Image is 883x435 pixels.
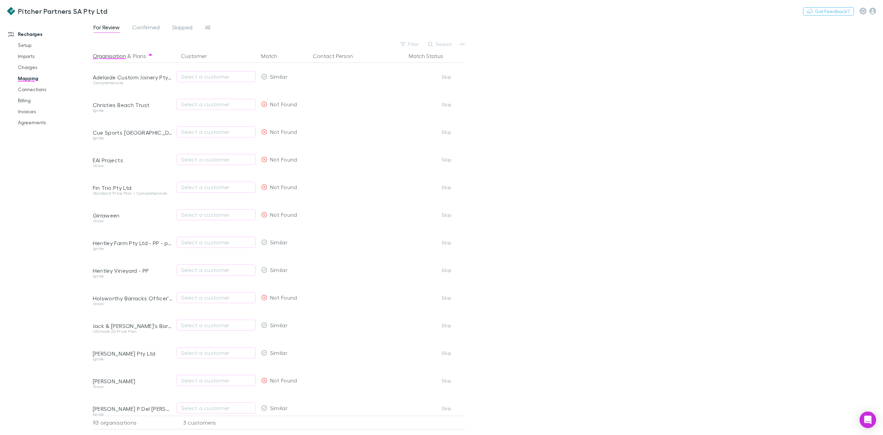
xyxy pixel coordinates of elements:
a: Imports [11,51,98,62]
button: Match Status [409,49,452,63]
div: Comprehensive [93,81,173,85]
div: Grow [93,385,173,389]
span: Similar [270,267,288,273]
span: Not Found [270,294,297,301]
button: Select a customer [177,126,256,137]
a: Setup [11,40,98,51]
span: Not Found [270,184,297,190]
div: [PERSON_NAME] P Del [PERSON_NAME] Carpentry [93,405,173,412]
div: Girraween [93,212,173,219]
div: Select a customer [181,349,251,357]
div: Ignite [93,108,173,113]
button: Skip [436,377,458,385]
div: [PERSON_NAME] [93,378,173,385]
button: Customer [181,49,215,63]
div: Grow [93,302,173,306]
a: Recharges [1,29,98,40]
div: Hentley Farm Pty Ltd - PP - pre-2021 [93,240,173,246]
div: Select a customer [181,293,251,302]
button: Select a customer [177,375,256,386]
button: Search [425,40,456,48]
div: [PERSON_NAME] Pty Ltd [93,350,173,357]
div: Hentley Vineyard - PP [93,267,173,274]
a: Agreements [11,117,98,128]
h3: Pitcher Partners SA Pty Ltd [18,7,107,15]
div: Select a customer [181,72,251,81]
span: For Review [93,24,120,33]
span: Not Found [270,156,297,163]
button: Contact Person [313,49,361,63]
button: Skip [436,211,458,219]
span: Similar [270,405,288,411]
div: Jack & [PERSON_NAME]'s Bar and Restaurant [93,322,173,329]
button: Select a customer [177,237,256,248]
span: All [205,24,210,33]
div: Grow [93,219,173,223]
div: Standard Price Plan • Comprehensive [93,191,173,195]
button: Skip [436,404,458,413]
a: Invoices [11,106,98,117]
a: Mapping [11,73,98,84]
span: Confirmed [132,24,160,33]
div: Ultimate 20 Price Plan [93,329,173,333]
div: Christies Beach Trust [93,101,173,108]
div: Cue Sports [GEOGRAPHIC_DATA] [93,129,173,136]
div: Select a customer [181,211,251,219]
button: Filter [397,40,423,48]
button: Select a customer [177,264,256,275]
div: Select a customer [181,404,251,412]
button: Select a customer [177,347,256,358]
div: Select a customer [181,321,251,329]
a: Pitcher Partners SA Pty Ltd [3,3,111,19]
div: Select a customer [181,100,251,108]
button: Organisation [93,49,126,63]
button: Skip [436,156,458,164]
span: Similar [270,239,288,245]
div: 93 organisations [93,416,176,429]
button: Select a customer [177,403,256,414]
div: Ignite [93,412,173,416]
button: Skip [436,239,458,247]
button: Got Feedback? [803,7,854,16]
div: 3 customers [176,416,258,429]
button: Match [261,49,286,63]
span: Skipped [172,24,192,33]
div: Select a customer [181,376,251,385]
button: Select a customer [177,320,256,331]
span: Similar [270,349,288,356]
div: Grow [93,164,173,168]
img: Pitcher Partners SA Pty Ltd's Logo [7,7,15,15]
span: Similar [270,73,288,80]
div: Select a customer [181,238,251,246]
button: Skip [436,349,458,357]
div: Open Intercom Messenger [860,412,876,428]
div: Ignite [93,357,173,361]
a: Charges [11,62,98,73]
div: Select a customer [181,183,251,191]
button: Skip [436,183,458,192]
button: Skip [436,128,458,136]
div: Select a customer [181,155,251,164]
span: Not Found [270,101,297,107]
div: Ignite [93,246,173,251]
button: Select a customer [177,292,256,303]
button: Skip [436,294,458,302]
div: & [93,49,173,63]
button: Select a customer [177,154,256,165]
button: Plans [133,49,146,63]
div: Adelaide Custom Joinery Pty Ltd [93,74,173,81]
span: Not Found [270,211,297,218]
div: Fin Trio Pty Ltd [93,184,173,191]
button: Select a customer [177,99,256,110]
button: Skip [436,266,458,274]
button: Skip [436,321,458,330]
div: Ignite [93,136,173,140]
span: Similar [270,322,288,328]
a: Connections [11,84,98,95]
a: Billing [11,95,98,106]
span: Not Found [270,128,297,135]
div: Select a customer [181,266,251,274]
button: Select a customer [177,209,256,220]
div: Ignite [93,274,173,278]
